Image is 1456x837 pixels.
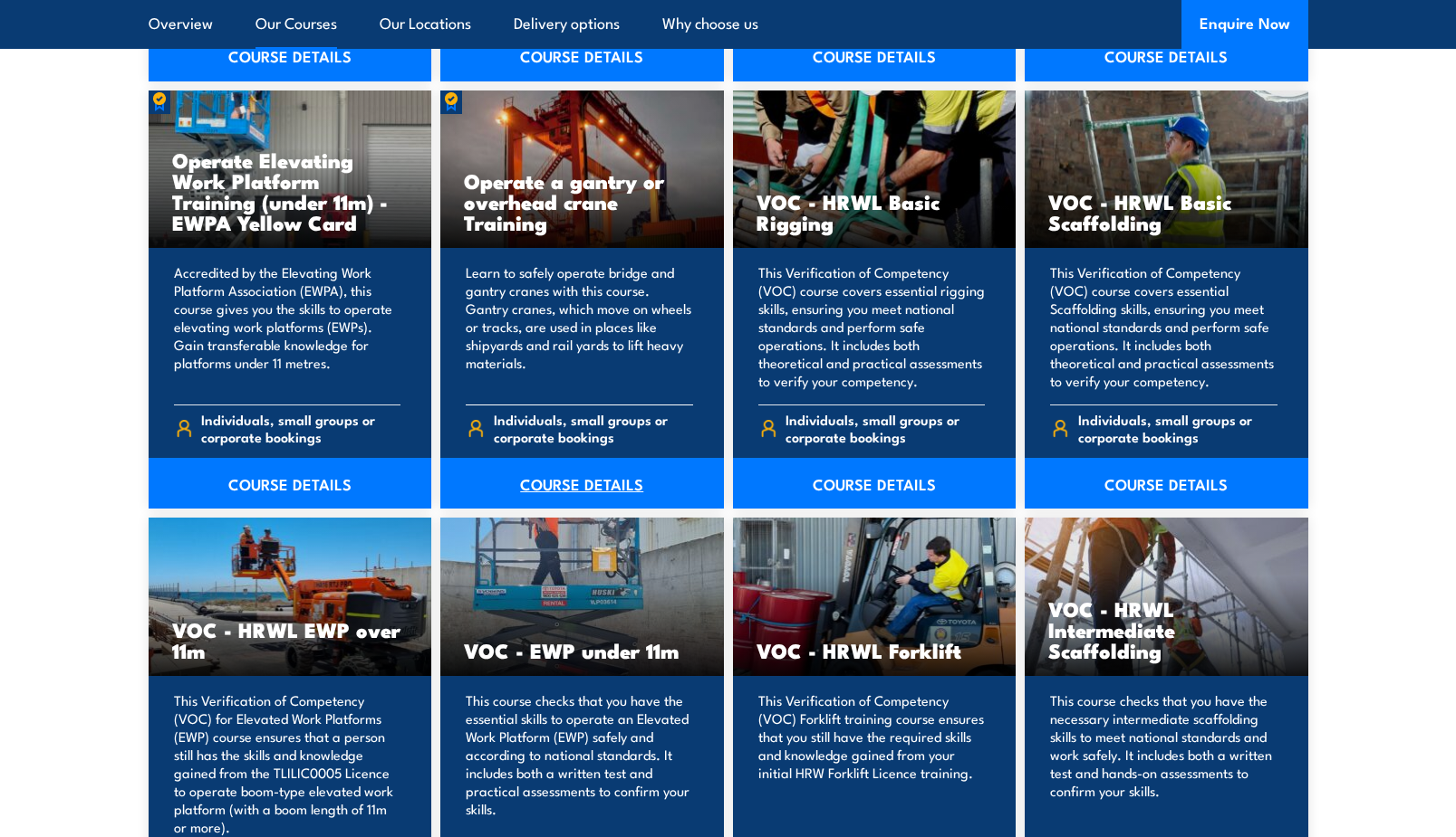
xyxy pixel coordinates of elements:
a: COURSE DETAILS [440,458,724,509]
a: COURSE DETAILS [440,31,724,81]
h3: VOC - HRWL Forklift [757,640,993,661]
p: This Verification of Competency (VOC) for Elevated Work Platforms (EWP) course ensures that a per... [174,691,401,836]
a: COURSE DETAILS [149,458,432,509]
h3: VOC - HRWL EWP over 11m [172,619,409,661]
h3: VOC - HRWL Basic Rigging [757,191,993,233]
a: COURSE DETAILS [733,31,1017,81]
span: Individuals, small groups or corporate bookings [201,411,400,445]
span: Individuals, small groups or corporate bookings [1078,411,1278,445]
p: Accredited by the Elevating Work Platform Association (EWPA), this course gives you the skills to... [174,263,401,390]
h3: VOC - HRWL Basic Scaffolding [1048,191,1285,233]
span: Individuals, small groups or corporate bookings [494,411,693,445]
p: This Verification of Competency (VOC) course covers essential rigging skills, ensuring you meet n... [758,263,986,390]
p: This Verification of Competency (VOC) Forklift training course ensures that you still have the re... [758,691,986,836]
h3: Operate Elevating Work Platform Training (under 11m) - EWPA Yellow Card [172,149,409,233]
h3: VOC - HRWL Intermediate Scaffolding [1048,598,1285,661]
h3: Operate a gantry or overhead crane Training [464,170,700,233]
p: This course checks that you have the necessary intermediate scaffolding skills to meet national s... [1050,691,1278,836]
p: Learn to safely operate bridge and gantry cranes with this course. Gantry cranes, which move on w... [466,263,693,390]
a: COURSE DETAILS [1025,458,1308,509]
span: Individuals, small groups or corporate bookings [786,411,985,445]
a: COURSE DETAILS [1025,31,1308,81]
a: COURSE DETAILS [733,458,1017,509]
p: This course checks that you have the essential skills to operate an Elevated Work Platform (EWP) ... [466,691,693,836]
a: COURSE DETAILS [149,31,432,81]
p: This Verification of Competency (VOC) course covers essential Scaffolding skills, ensuring you me... [1050,263,1278,390]
h3: VOC - EWP under 11m [464,640,700,661]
